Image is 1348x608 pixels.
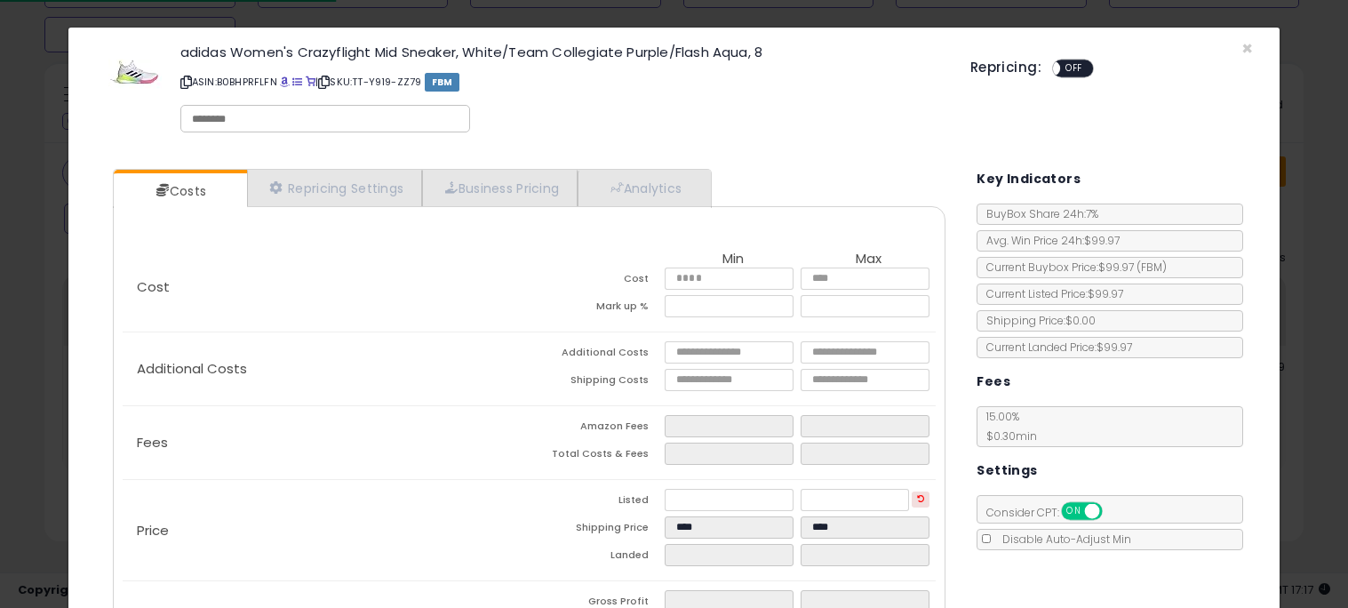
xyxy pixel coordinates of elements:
[970,60,1041,75] h5: Repricing:
[108,45,162,99] img: 31ZD26+NjxL._SL60_.jpg
[977,168,1081,190] h5: Key Indicators
[180,45,944,59] h3: adidas Women's Crazyflight Mid Sneaker, White/Team Collegiate Purple/Flash Aqua, 8
[1063,504,1085,519] span: ON
[1137,260,1167,275] span: ( FBM )
[123,362,530,376] p: Additional Costs
[530,415,666,443] td: Amazon Fees
[977,409,1037,444] span: 15.00 %
[530,544,666,572] td: Landed
[530,489,666,516] td: Listed
[280,75,290,89] a: BuyBox page
[530,443,666,470] td: Total Costs & Fees
[977,428,1037,444] span: $0.30 min
[292,75,302,89] a: All offer listings
[977,260,1167,275] span: Current Buybox Price:
[180,68,944,96] p: ASIN: B0BHPRFLFN | SKU: TT-Y919-ZZ79
[977,206,1098,221] span: BuyBox Share 24h: 7%
[530,268,666,295] td: Cost
[977,286,1123,301] span: Current Listed Price: $99.97
[977,340,1132,355] span: Current Landed Price: $99.97
[1098,260,1167,275] span: $99.97
[977,233,1120,248] span: Avg. Win Price 24h: $99.97
[977,460,1037,482] h5: Settings
[993,532,1131,547] span: Disable Auto-Adjust Min
[530,516,666,544] td: Shipping Price
[665,252,801,268] th: Min
[530,341,666,369] td: Additional Costs
[578,170,709,206] a: Analytics
[530,295,666,323] td: Mark up %
[977,505,1126,520] span: Consider CPT:
[425,73,460,92] span: FBM
[977,313,1096,328] span: Shipping Price: $0.00
[1241,36,1253,61] span: ×
[123,436,530,450] p: Fees
[422,170,578,206] a: Business Pricing
[123,524,530,538] p: Price
[977,371,1010,393] h5: Fees
[123,280,530,294] p: Cost
[247,170,423,206] a: Repricing Settings
[1060,61,1089,76] span: OFF
[114,173,245,209] a: Costs
[530,369,666,396] td: Shipping Costs
[306,75,315,89] a: Your listing only
[801,252,937,268] th: Max
[1100,504,1129,519] span: OFF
